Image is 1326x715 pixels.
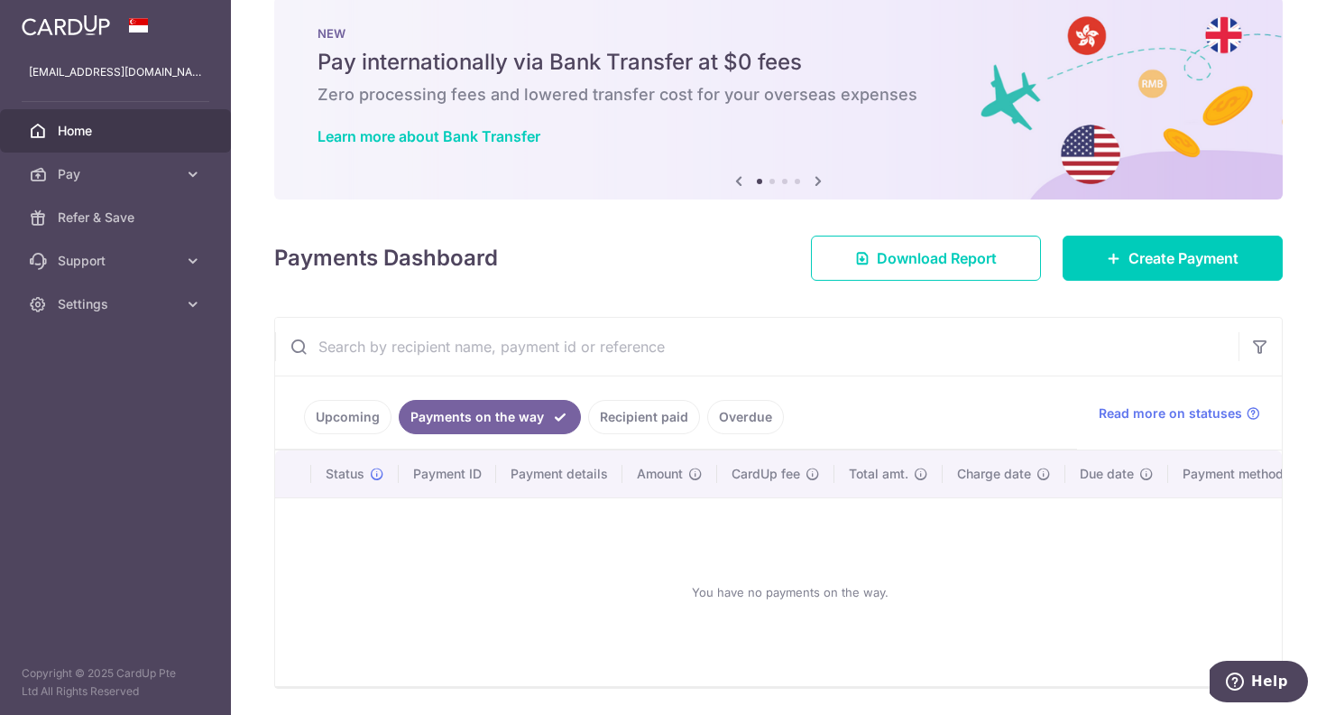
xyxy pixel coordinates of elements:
span: Amount [637,465,683,483]
a: Payments on the way [399,400,581,434]
a: Overdue [707,400,784,434]
th: Payment method [1168,450,1305,497]
a: Learn more about Bank Transfer [318,127,540,145]
span: Download Report [877,247,997,269]
span: Support [58,252,177,270]
h5: Pay internationally via Bank Transfer at $0 fees [318,48,1239,77]
span: Pay [58,165,177,183]
span: Total amt. [849,465,908,483]
span: Home [58,122,177,140]
h4: Payments Dashboard [274,242,498,274]
input: Search by recipient name, payment id or reference [275,318,1239,376]
span: Due date [1080,465,1134,483]
img: CardUp [22,14,110,36]
a: Create Payment [1063,236,1283,281]
th: Payment ID [399,450,496,497]
th: Payment details [496,450,622,497]
a: Download Report [811,236,1041,281]
span: Refer & Save [58,209,177,227]
span: Read more on statuses [1099,404,1242,422]
iframe: Opens a widget where you can find more information [1210,661,1308,706]
span: CardUp fee [732,465,800,483]
span: Create Payment [1128,247,1239,269]
a: Read more on statuses [1099,404,1260,422]
span: Status [326,465,364,483]
span: Settings [58,295,177,313]
span: Charge date [957,465,1031,483]
p: NEW [318,26,1239,41]
p: [EMAIL_ADDRESS][DOMAIN_NAME] [29,63,202,81]
a: Upcoming [304,400,391,434]
h6: Zero processing fees and lowered transfer cost for your overseas expenses [318,84,1239,106]
div: You have no payments on the way. [297,513,1284,672]
a: Recipient paid [588,400,700,434]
